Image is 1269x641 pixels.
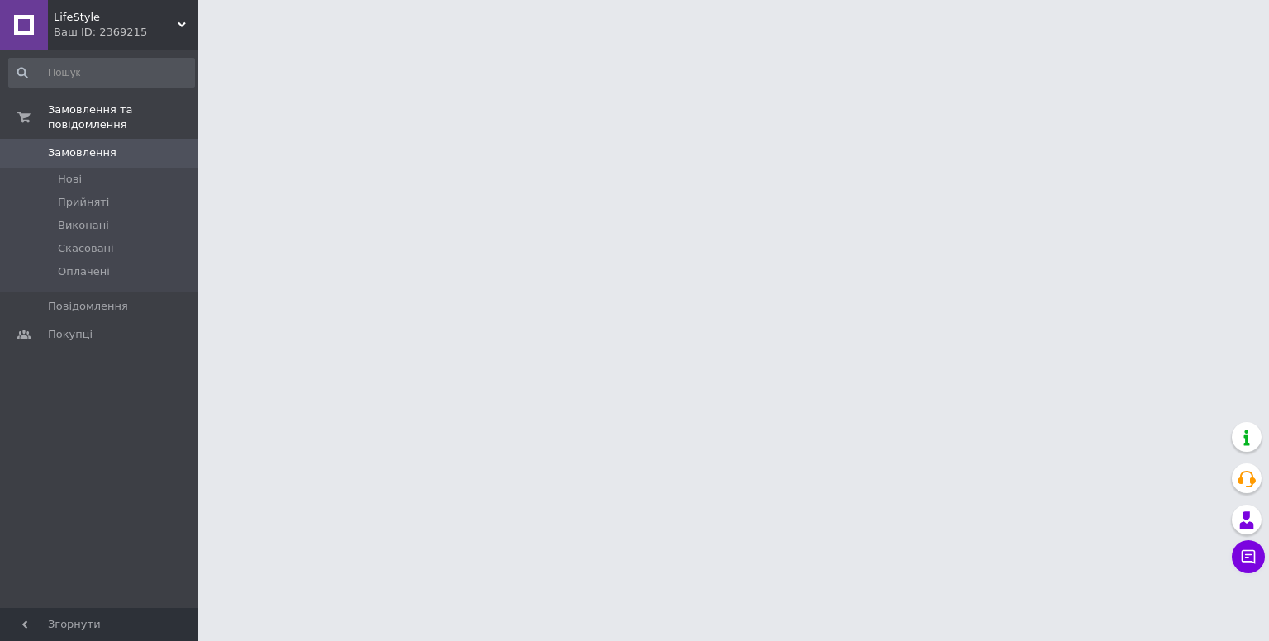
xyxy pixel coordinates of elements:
span: Прийняті [58,195,109,210]
div: Ваш ID: 2369215 [54,25,198,40]
span: Замовлення [48,145,116,160]
span: Скасовані [58,241,114,256]
span: Замовлення та повідомлення [48,102,198,132]
span: Повідомлення [48,299,128,314]
input: Пошук [8,58,195,88]
span: Виконані [58,218,109,233]
span: Покупці [48,327,93,342]
span: LifeStyle [54,10,178,25]
button: Чат з покупцем [1232,540,1265,573]
span: Оплачені [58,264,110,279]
span: Нові [58,172,82,187]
